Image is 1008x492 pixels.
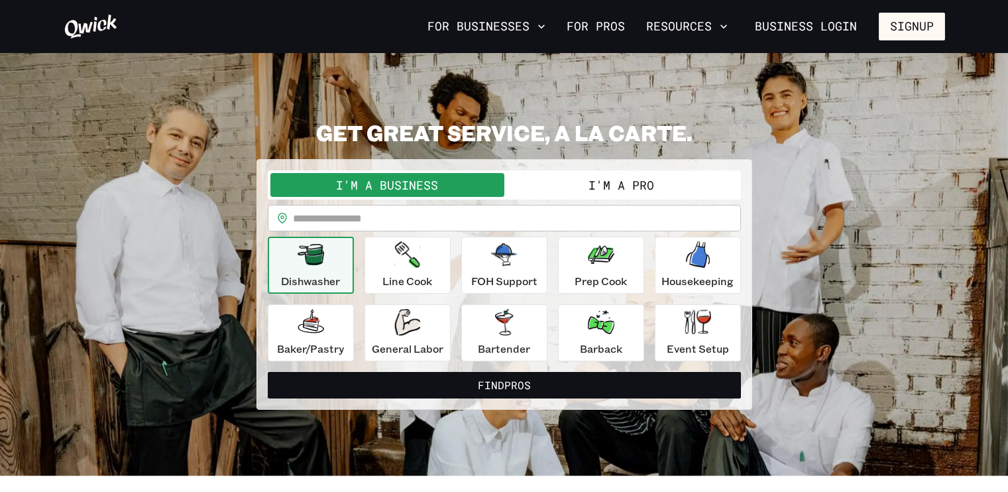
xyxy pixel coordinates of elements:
[277,341,344,357] p: Baker/Pastry
[478,341,530,357] p: Bartender
[471,273,537,289] p: FOH Support
[561,15,630,38] a: For Pros
[281,273,340,289] p: Dishwasher
[667,341,729,357] p: Event Setup
[422,15,551,38] button: For Businesses
[461,304,547,361] button: Bartender
[575,273,627,289] p: Prep Cook
[270,173,504,197] button: I'm a Business
[364,237,451,294] button: Line Cook
[268,237,354,294] button: Dishwasher
[256,119,752,146] h2: GET GREAT SERVICE, A LA CARTE.
[268,372,741,399] button: FindPros
[504,173,738,197] button: I'm a Pro
[558,304,644,361] button: Barback
[558,237,644,294] button: Prep Cook
[461,237,547,294] button: FOH Support
[655,237,741,294] button: Housekeeping
[661,273,734,289] p: Housekeeping
[641,15,733,38] button: Resources
[364,304,451,361] button: General Labor
[655,304,741,361] button: Event Setup
[744,13,868,40] a: Business Login
[268,304,354,361] button: Baker/Pastry
[382,273,432,289] p: Line Cook
[580,341,622,357] p: Barback
[372,341,443,357] p: General Labor
[879,13,945,40] button: Signup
